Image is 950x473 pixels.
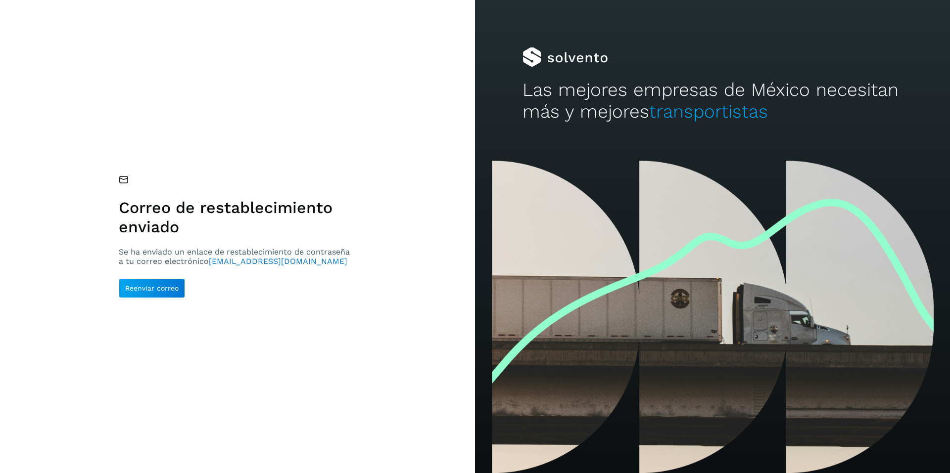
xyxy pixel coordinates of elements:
[125,285,179,292] span: Reenviar correo
[119,198,354,236] h1: Correo de restablecimiento enviado
[522,79,902,123] h2: Las mejores empresas de México necesitan más y mejores
[119,278,185,298] button: Reenviar correo
[649,101,768,122] span: transportistas
[209,257,347,266] span: [EMAIL_ADDRESS][DOMAIN_NAME]
[119,247,354,266] p: Se ha enviado un enlace de restablecimiento de contraseña a tu correo electrónico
